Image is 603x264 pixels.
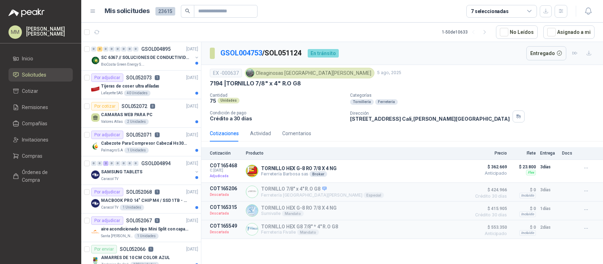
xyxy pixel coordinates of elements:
a: Por cotizarSOL0520720[DATE] CAMARAS WEB PARA PCValores Atlas2 Unidades [81,99,201,128]
p: / SOL051124 [220,48,302,59]
p: 5 [155,218,160,223]
a: Por adjudicarSOL0520675[DATE] Company Logoaire acondicionado tipo Mini Split con capacidad de 120... [81,214,201,242]
div: 1 Unidades [124,148,149,153]
p: SOL052067 [126,218,152,223]
p: [DATE] [186,217,198,224]
p: 0 [150,104,155,109]
span: Anticipado [472,232,507,236]
span: Crédito 30 días [472,213,507,217]
p: COT165206 [210,186,242,191]
div: 1 Unidades [134,233,159,239]
div: Por adjudicar [91,188,123,196]
p: 75 [210,98,216,104]
p: Producto [246,151,467,156]
p: 1 [155,132,160,137]
img: Company Logo [246,186,258,198]
div: 0 [115,161,120,166]
p: 3 días [540,163,558,171]
div: Flex [526,170,536,175]
p: Entrega [540,151,558,156]
p: Santa [PERSON_NAME] [101,233,133,239]
span: Inicio [22,55,33,62]
p: Cantidad [210,93,344,98]
div: Broker [309,171,327,177]
div: Oleaginosas [GEOGRAPHIC_DATA][PERSON_NAME] [245,68,374,78]
p: $ 0 [511,204,536,213]
p: Ferretería Barbosa sas [261,171,337,177]
span: Compras [22,152,42,160]
div: 0 [133,161,138,166]
p: [DATE] [186,46,198,53]
p: Precio [472,151,507,156]
div: 0 [91,47,96,52]
p: 1 [148,247,153,252]
p: aire acondicionado tipo Mini Split con capacidad de 12000 BTU a 110V o 220V [101,226,189,233]
div: Por adjudicar [91,216,123,225]
button: Asignado a mi [543,25,595,39]
p: TORNILLO HEX G8 7/8" * 4" R.O G8 [261,224,338,229]
span: Solicitudes [22,71,46,79]
img: Company Logo [91,56,100,65]
p: [PERSON_NAME] [PERSON_NAME] [26,26,73,36]
button: Entregado [526,46,567,60]
span: $ 415.905 [472,204,507,213]
p: [DATE] [186,103,198,110]
img: Company Logo [91,170,100,179]
img: Company Logo [91,85,100,93]
p: Ferretería [GEOGRAPHIC_DATA][PERSON_NAME] [261,192,384,198]
div: Comentarios [282,130,311,137]
div: Mandato [282,211,304,216]
p: Crédito a 30 días [210,115,344,121]
p: Flete [511,151,536,156]
img: Logo peakr [8,8,45,17]
p: Docs [562,151,576,156]
span: search [185,8,190,13]
button: No Leídos [496,25,538,39]
p: Descartada [210,229,242,236]
div: 2 [103,161,108,166]
p: Categorías [350,93,600,98]
img: Company Logo [91,142,100,150]
p: CAMARAS WEB PARA PC [101,112,153,118]
a: Por adjudicarSOL0520681[DATE] Company LogoMACBOOK PRO 14" CHIP M4 / SSD 1TB - 24 GB RAMCaracol TV... [81,185,201,214]
img: Company Logo [246,165,258,177]
p: Cotización [210,151,242,156]
p: TORNILLO HEX G-8 RO 7/8 X 4 NG [261,166,337,171]
a: Por adjudicarSOL0520731[DATE] Company LogoTijeras de coser ultra afiladasLafayette SAS40 Unidades [81,71,201,99]
p: MACBOOK PRO 14" CHIP M4 / SSD 1TB - 24 GB RAM [101,197,189,204]
div: 2 Unidades [124,119,149,125]
p: 2 días [540,223,558,232]
p: GSOL004895 [141,47,171,52]
p: [DATE] [186,160,198,167]
div: 7 seleccionadas [471,7,509,15]
div: Tornillería [350,99,374,105]
span: $ 553.350 [472,223,507,232]
p: SOL052071 [126,132,152,137]
img: Company Logo [246,69,254,77]
p: SC 6367 // SOLUCIONES DE CONDUCTIVIDAD [101,54,189,61]
p: 1 días [540,204,558,213]
div: Especial [363,192,384,198]
p: Adjudicada [210,173,242,180]
div: Unidades [218,98,240,103]
div: Por cotizar [91,102,119,110]
div: Incluido [519,211,536,217]
div: 0 [103,47,108,52]
div: 0 [127,161,132,166]
a: Por adjudicarSOL0520711[DATE] Company LogoCabezote Para Compresor Cabezal Hs3065a Nuevo Marca 3hp... [81,128,201,156]
div: 3 [97,47,102,52]
img: Company Logo [246,223,258,235]
div: En tránsito [308,49,339,58]
p: TORNILLO HEX G-8 RO 7/8 X 4 NG [261,205,337,211]
a: Compañías [8,117,73,130]
p: [DATE] [186,246,198,253]
div: 0 [109,47,114,52]
p: SAMSUNG TABLETS [101,169,142,175]
p: SOL052068 [126,190,152,194]
span: 23615 [155,7,175,16]
div: 0 [127,47,132,52]
p: [DATE] [186,74,198,81]
p: 1 [155,190,160,194]
p: TORNILLO 7/8" x 4" R.O G8 [261,186,384,192]
p: Palmagro S.A [101,148,123,153]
